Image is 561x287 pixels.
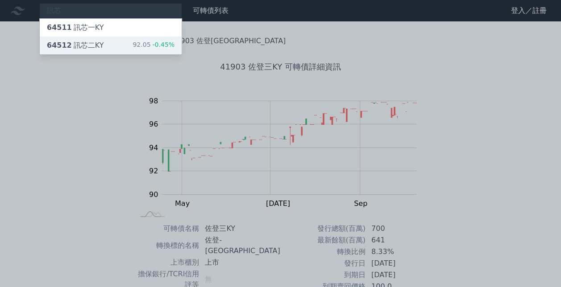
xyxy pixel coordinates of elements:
span: 64512 [47,41,72,49]
div: 聊天小工具 [516,244,561,287]
a: 64512訊芯二KY 92.05-0.45% [40,37,182,54]
iframe: Chat Widget [516,244,561,287]
div: 訊芯二KY [47,40,104,51]
div: 訊芯一KY [47,22,104,33]
span: -0.45% [150,41,175,48]
span: 64511 [47,23,72,32]
div: 92.05 [133,40,175,51]
a: 64511訊芯一KY [40,19,182,37]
